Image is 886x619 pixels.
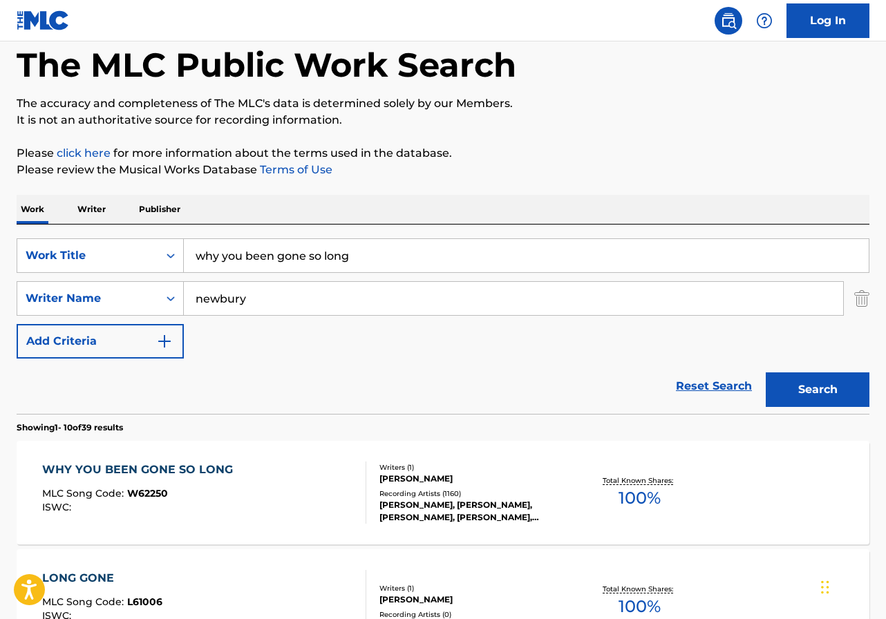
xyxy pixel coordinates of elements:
a: Terms of Use [257,163,332,176]
a: click here [57,146,111,160]
div: Help [751,7,778,35]
p: Please review the Musical Works Database [17,162,869,178]
div: Recording Artists ( 1160 ) [379,488,569,499]
p: Total Known Shares: [603,584,677,594]
img: search [720,12,737,29]
p: It is not an authoritative source for recording information. [17,112,869,128]
div: Drag [821,566,829,608]
div: [PERSON_NAME] [379,473,569,485]
img: 9d2ae6d4665cec9f34b9.svg [156,333,173,350]
span: L61006 [127,596,162,608]
h1: The MLC Public Work Search [17,44,516,86]
span: MLC Song Code : [42,596,127,608]
iframe: Chat Widget [817,553,886,619]
button: Search [766,372,869,407]
a: Public Search [715,7,742,35]
span: MLC Song Code : [42,487,127,499]
div: [PERSON_NAME], [PERSON_NAME], [PERSON_NAME], [PERSON_NAME], [PERSON_NAME] & [PERSON_NAME], [PERSO... [379,499,569,524]
div: Writer Name [26,290,150,307]
a: WHY YOU BEEN GONE SO LONGMLC Song Code:W62250ISWC:Writers (1)[PERSON_NAME]Recording Artists (1160... [17,441,869,544]
img: MLC Logo [17,10,70,30]
p: Showing 1 - 10 of 39 results [17,421,123,434]
span: W62250 [127,487,168,499]
div: [PERSON_NAME] [379,593,569,606]
p: Please for more information about the terms used in the database. [17,145,869,162]
a: Reset Search [669,371,759,401]
div: LONG GONE [42,570,162,587]
p: Writer [73,195,110,224]
div: Writers ( 1 ) [379,583,569,593]
img: Delete Criterion [854,281,869,316]
div: WHY YOU BEEN GONE SO LONG [42,461,240,478]
div: Writers ( 1 ) [379,462,569,473]
span: ISWC : [42,501,75,513]
a: Log In [786,3,869,38]
button: Add Criteria [17,324,184,359]
img: help [756,12,773,29]
p: The accuracy and completeness of The MLC's data is determined solely by our Members. [17,95,869,112]
p: Work [17,195,48,224]
span: 100 % [619,594,661,619]
p: Total Known Shares: [603,475,677,486]
p: Publisher [135,195,185,224]
form: Search Form [17,238,869,414]
div: Work Title [26,247,150,264]
span: 100 % [619,486,661,511]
